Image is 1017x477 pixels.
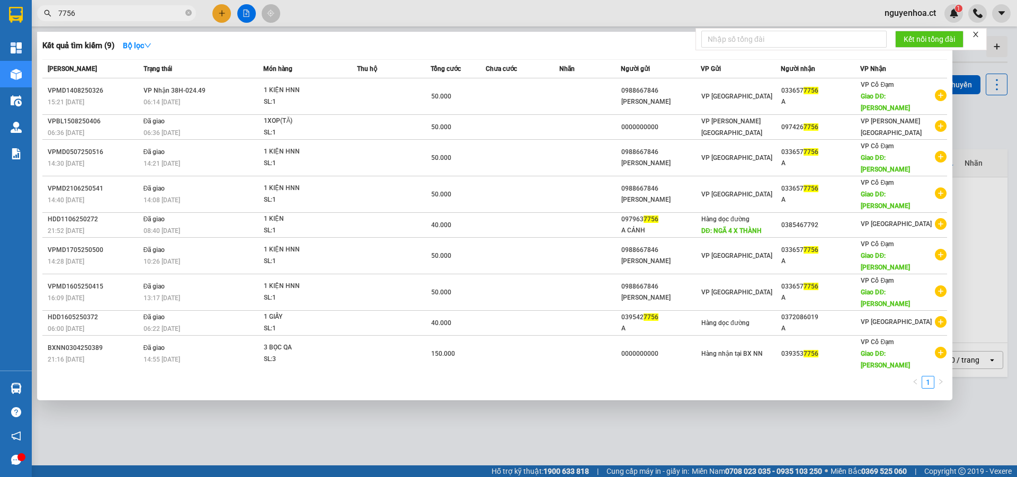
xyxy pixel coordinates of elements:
div: VPMD1605250415 [48,281,140,292]
div: SL: 1 [264,96,343,108]
span: 40.000 [431,221,451,229]
span: VP Cổ Đạm [861,277,894,284]
div: 0988667846 [621,183,700,194]
span: 50.000 [431,289,451,296]
div: A [781,96,860,107]
span: plus-circle [935,187,947,199]
span: question-circle [11,407,21,417]
button: left [909,376,922,389]
div: VPMD1705250500 [48,245,140,256]
span: right [938,379,944,385]
span: 50.000 [431,191,451,198]
div: SL: 1 [264,194,343,206]
span: plus-circle [935,249,947,260]
div: HDD1106250272 [48,214,140,225]
span: 14:21 [DATE] [144,160,180,167]
span: VP Cổ Đạm [861,179,894,186]
span: plus-circle [935,316,947,328]
span: 08:40 [DATE] [144,227,180,235]
span: Giao DĐ: [PERSON_NAME] [861,350,910,369]
span: search [44,10,51,17]
div: VPBL1508250406 [48,116,140,127]
span: VP Cổ Đạm [861,81,894,88]
div: 1 KIỆN HNN [264,146,343,158]
div: [PERSON_NAME] [621,256,700,267]
span: left [912,379,918,385]
span: 7756 [804,148,818,156]
span: plus-circle [935,120,947,132]
div: 1 KIỆN HNN [264,281,343,292]
div: 033657 [781,147,860,158]
span: 21:52 [DATE] [48,227,84,235]
span: Người nhận [781,65,815,73]
div: [PERSON_NAME] [621,96,700,107]
img: warehouse-icon [11,122,22,133]
span: Món hàng [263,65,292,73]
span: VP [GEOGRAPHIC_DATA] [701,191,772,198]
span: 50.000 [431,93,451,100]
div: HDD1605250372 [48,312,140,323]
div: 0385467792 [781,220,860,231]
li: Previous Page [909,376,922,389]
span: 50.000 [431,154,451,161]
span: plus-circle [935,89,947,101]
span: 16:09 [DATE] [48,294,84,302]
div: 1 GIẤY [264,311,343,323]
button: Bộ lọcdown [114,37,160,54]
span: VP [GEOGRAPHIC_DATA] [701,252,772,259]
span: VP Nhận 38H-024.49 [144,87,206,94]
div: 0988667846 [621,281,700,292]
span: Đã giao [144,185,165,192]
span: VP Nhận [860,65,886,73]
div: 0988667846 [621,85,700,96]
span: Hàng dọc đường [701,215,750,223]
span: Thu hộ [357,65,377,73]
span: Hàng nhận tại BX NN [701,350,763,357]
div: VPMD0507250516 [48,147,140,158]
span: 06:00 [DATE] [48,325,84,332]
span: 7756 [804,87,818,94]
input: Nhập số tổng đài [701,31,887,48]
span: Đã giao [144,148,165,156]
span: Đã giao [144,313,165,321]
span: notification [11,431,21,441]
span: Kết nối tổng đài [904,33,955,45]
div: [PERSON_NAME] [621,292,700,303]
div: 1 KIỆN [264,213,343,225]
div: 0000000000 [621,122,700,133]
div: A [781,323,860,334]
input: Tìm tên, số ĐT hoặc mã đơn [58,7,183,19]
span: Giao DĐ: [PERSON_NAME] [861,154,910,173]
div: 033657 [781,183,860,194]
div: A [781,158,860,169]
div: 1 KIỆN HNN [264,244,343,256]
div: A CẢNH [621,225,700,236]
div: 0372086019 [781,312,860,323]
div: 3 BỌC QA [264,342,343,354]
span: Hàng dọc đường [701,319,750,327]
div: A [781,292,860,303]
span: 13:17 [DATE] [144,294,180,302]
span: Đã giao [144,246,165,254]
div: 0988667846 [621,245,700,256]
span: VP [GEOGRAPHIC_DATA] [701,289,772,296]
span: Giao DĐ: [PERSON_NAME] [861,252,910,271]
img: logo-vxr [9,7,23,23]
span: Người gửi [621,65,650,73]
div: SL: 1 [264,292,343,304]
span: close [972,31,979,38]
span: VP [PERSON_NAME][GEOGRAPHIC_DATA] [701,118,762,137]
span: 7756 [804,123,818,131]
div: SL: 1 [264,323,343,335]
span: [PERSON_NAME] [48,65,97,73]
span: VP [PERSON_NAME][GEOGRAPHIC_DATA] [861,118,922,137]
div: VPMD1408250326 [48,85,140,96]
span: Trạng thái [144,65,172,73]
li: 1 [922,376,934,389]
div: 097426 [781,122,860,133]
div: A [621,323,700,334]
div: 0000000000 [621,348,700,359]
span: VP [GEOGRAPHIC_DATA] [701,154,772,161]
div: 0988667846 [621,147,700,158]
span: 06:22 [DATE] [144,325,180,332]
